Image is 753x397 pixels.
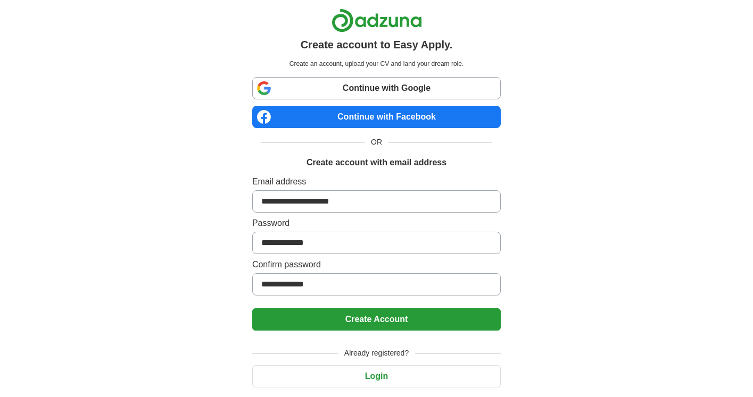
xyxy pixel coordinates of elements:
[252,106,501,128] a: Continue with Facebook
[307,156,446,169] h1: Create account with email address
[338,348,415,359] span: Already registered?
[252,308,501,331] button: Create Account
[332,9,422,32] img: Adzuna logo
[252,77,501,99] a: Continue with Google
[301,37,453,53] h1: Create account to Easy Apply.
[252,175,501,188] label: Email address
[252,365,501,387] button: Login
[252,371,501,381] a: Login
[252,258,501,271] label: Confirm password
[365,137,388,148] span: OR
[254,59,499,69] p: Create an account, upload your CV and land your dream role.
[252,217,501,230] label: Password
